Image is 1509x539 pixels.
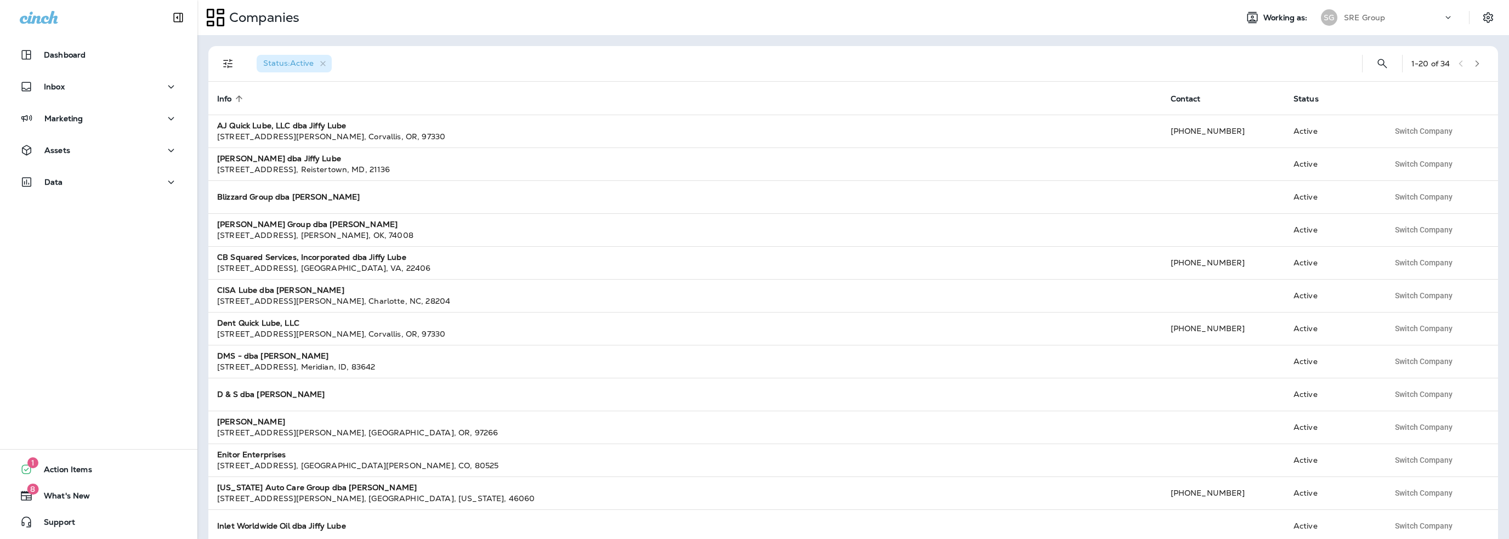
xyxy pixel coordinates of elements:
div: [STREET_ADDRESS] , [PERSON_NAME] , OK , 74008 [217,230,1153,241]
span: Switch Company [1395,127,1453,135]
button: Dashboard [11,44,186,66]
div: 1 - 20 of 34 [1411,59,1450,68]
strong: CISA Lube dba [PERSON_NAME] [217,285,344,295]
td: [PHONE_NUMBER] [1162,312,1285,345]
button: Inbox [11,76,186,98]
strong: [US_STATE] Auto Care Group dba [PERSON_NAME] [217,483,417,492]
button: Switch Company [1389,452,1459,468]
p: Inbox [44,82,65,91]
strong: Blizzard Group dba [PERSON_NAME] [217,192,360,202]
button: 8What's New [11,485,186,507]
strong: Enitor Enterprises [217,450,286,459]
td: Active [1285,345,1380,378]
span: Switch Company [1395,193,1453,201]
strong: [PERSON_NAME] Group dba [PERSON_NAME] [217,219,398,229]
td: [PHONE_NUMBER] [1162,476,1285,509]
span: Info [217,94,232,104]
button: Search Companies [1371,53,1393,75]
span: Switch Company [1395,456,1453,464]
span: Switch Company [1395,489,1453,497]
span: Status : Active [263,58,314,68]
span: Status [1294,94,1319,104]
p: Assets [44,146,70,155]
button: Assets [11,139,186,161]
button: Switch Company [1389,222,1459,238]
td: Active [1285,444,1380,476]
button: Switch Company [1389,419,1459,435]
td: [PHONE_NUMBER] [1162,115,1285,147]
td: Active [1285,147,1380,180]
span: 8 [27,484,38,495]
button: Switch Company [1389,353,1459,370]
button: Switch Company [1389,254,1459,271]
div: [STREET_ADDRESS] , [GEOGRAPHIC_DATA] , VA , 22406 [217,263,1153,274]
strong: Inlet Worldwide Oil dba Jiffy Lube [217,521,346,531]
button: Switch Company [1389,156,1459,172]
div: [STREET_ADDRESS][PERSON_NAME] , [GEOGRAPHIC_DATA] , OR , 97266 [217,427,1153,438]
span: Contact [1171,94,1201,104]
span: Switch Company [1395,522,1453,530]
span: Switch Company [1395,423,1453,431]
span: Switch Company [1395,292,1453,299]
td: Active [1285,213,1380,246]
button: Collapse Sidebar [163,7,194,29]
strong: DMS - dba [PERSON_NAME] [217,351,328,361]
button: Switch Company [1389,485,1459,501]
button: Settings [1478,8,1498,27]
span: Action Items [33,465,92,478]
p: Data [44,178,63,186]
span: Switch Company [1395,226,1453,234]
button: Support [11,511,186,533]
p: Marketing [44,114,83,123]
td: Active [1285,180,1380,213]
span: Contact [1171,94,1215,104]
strong: Dent Quick Lube, LLC [217,318,299,328]
td: Active [1285,411,1380,444]
span: Support [33,518,75,531]
span: Switch Company [1395,358,1453,365]
span: Status [1294,94,1333,104]
span: 1 [27,457,38,468]
span: Switch Company [1395,259,1453,266]
td: Active [1285,246,1380,279]
span: Switch Company [1395,390,1453,398]
div: Status:Active [257,55,332,72]
div: SG [1321,9,1337,26]
div: [STREET_ADDRESS] , Reistertown , MD , 21136 [217,164,1153,175]
button: 1Action Items [11,458,186,480]
strong: [PERSON_NAME] dba Jiffy Lube [217,154,341,163]
td: Active [1285,115,1380,147]
div: [STREET_ADDRESS][PERSON_NAME] , Corvallis , OR , 97330 [217,131,1153,142]
strong: CB Squared Services, Incorporated dba Jiffy Lube [217,252,406,262]
button: Switch Company [1389,320,1459,337]
button: Switch Company [1389,287,1459,304]
button: Switch Company [1389,123,1459,139]
span: What's New [33,491,90,504]
p: SRE Group [1344,13,1385,22]
td: [PHONE_NUMBER] [1162,246,1285,279]
div: [STREET_ADDRESS] , [GEOGRAPHIC_DATA][PERSON_NAME] , CO , 80525 [217,460,1153,471]
strong: D & S dba [PERSON_NAME] [217,389,325,399]
button: Switch Company [1389,189,1459,205]
strong: AJ Quick Lube, LLC dba Jiffy Lube [217,121,347,131]
p: Dashboard [44,50,86,59]
button: Data [11,171,186,193]
div: [STREET_ADDRESS] , Meridian , ID , 83642 [217,361,1153,372]
div: [STREET_ADDRESS][PERSON_NAME] , [GEOGRAPHIC_DATA] , [US_STATE] , 46060 [217,493,1153,504]
div: [STREET_ADDRESS][PERSON_NAME] , Corvallis , OR , 97330 [217,328,1153,339]
strong: [PERSON_NAME] [217,417,285,427]
button: Filters [217,53,239,75]
div: [STREET_ADDRESS][PERSON_NAME] , Charlotte , NC , 28204 [217,296,1153,307]
span: Working as: [1263,13,1310,22]
td: Active [1285,378,1380,411]
td: Active [1285,476,1380,509]
td: Active [1285,312,1380,345]
button: Switch Company [1389,386,1459,402]
button: Marketing [11,107,186,129]
span: Switch Company [1395,325,1453,332]
td: Active [1285,279,1380,312]
button: Switch Company [1389,518,1459,534]
span: Switch Company [1395,160,1453,168]
span: Info [217,94,246,104]
p: Companies [225,9,299,26]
